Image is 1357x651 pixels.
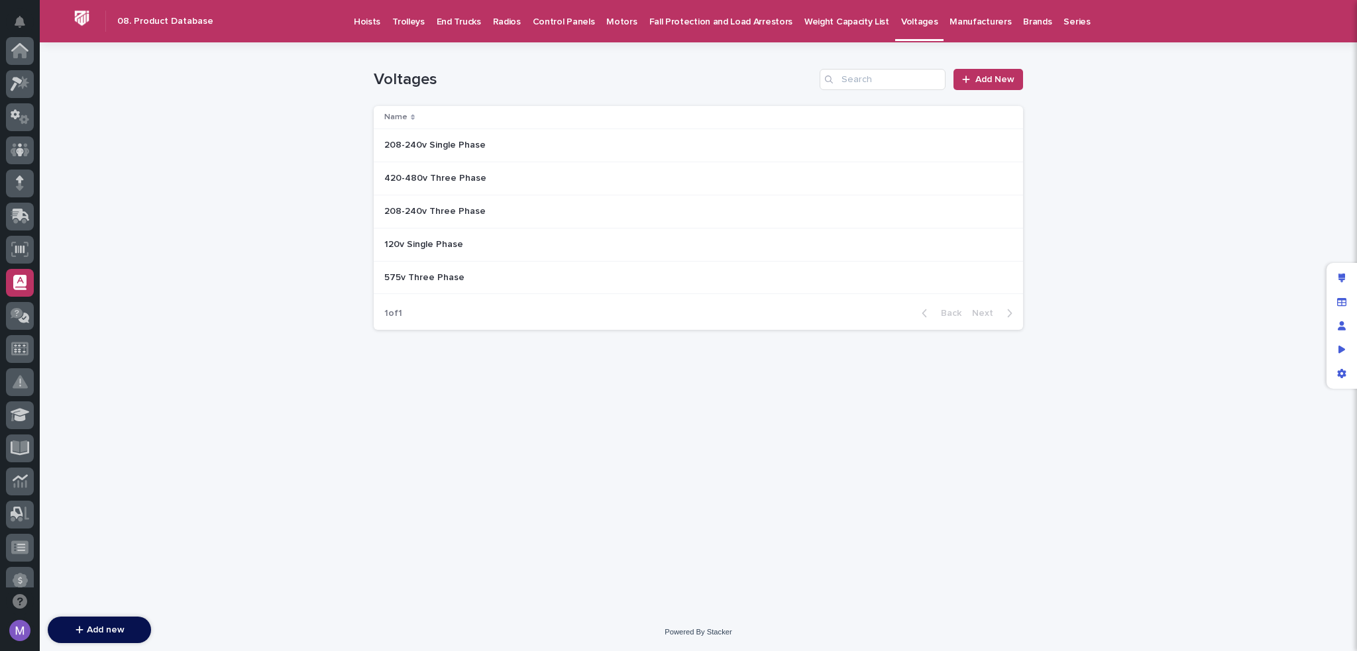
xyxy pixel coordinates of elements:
p: 120v Single Phase [384,236,466,250]
a: Powered By Stacker [665,628,732,636]
button: Next [967,307,1023,319]
div: Notifications [17,16,34,37]
tr: 208-240v Single Phase208-240v Single Phase [374,129,1023,162]
button: Open support chat [6,587,34,615]
p: 208-240v Single Phase [384,137,488,151]
div: Manage fields and data [1330,290,1354,314]
span: Back [933,309,961,318]
div: Edit layout [1330,266,1354,290]
span: Add New [975,75,1014,84]
p: 420-480v Three Phase [384,170,489,184]
button: Notifications [6,8,34,36]
button: Add new [48,617,151,643]
h2: 08. Product Database [117,16,213,27]
button: users-avatar [6,617,34,644]
img: Workspace Logo [70,6,94,30]
p: Name [384,110,407,125]
input: Search [820,69,946,90]
div: Manage users [1330,314,1354,338]
p: 1 of 1 [374,297,413,330]
tr: 575v Three Phase575v Three Phase [374,261,1023,294]
div: Preview as [1330,338,1354,362]
h1: Voltages [374,70,814,89]
p: 575v Three Phase [384,270,467,283]
a: Add New [953,69,1023,90]
button: Back [911,307,967,319]
tr: 208-240v Three Phase208-240v Three Phase [374,195,1023,228]
p: 208-240v Three Phase [384,203,488,217]
span: Next [972,309,1001,318]
div: App settings [1330,362,1354,385]
tr: 420-480v Three Phase420-480v Three Phase [374,162,1023,195]
tr: 120v Single Phase120v Single Phase [374,228,1023,261]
